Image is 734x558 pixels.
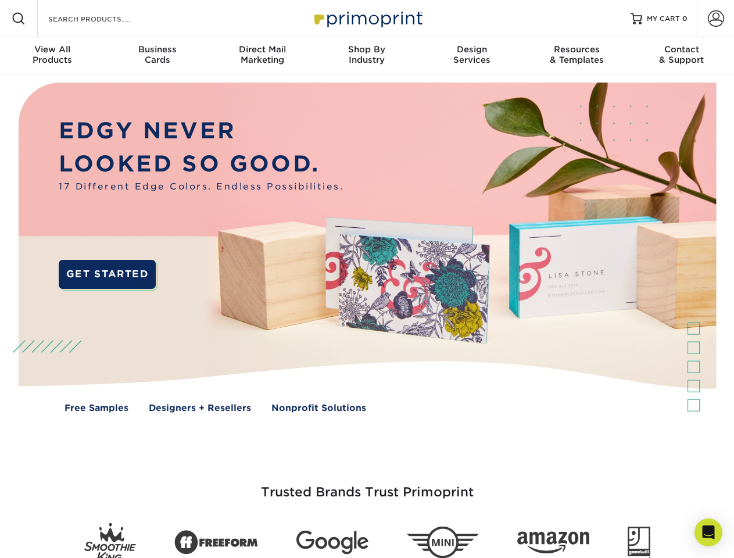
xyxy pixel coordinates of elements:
span: Business [105,44,209,55]
span: Shop By [314,44,419,55]
p: EDGY NEVER [59,115,343,148]
div: & Templates [524,44,629,65]
a: Shop ByIndustry [314,37,419,74]
a: Designers + Resellers [149,402,251,415]
a: DesignServices [420,37,524,74]
img: Primoprint [309,6,425,31]
span: Direct Mail [210,44,314,55]
span: 0 [682,15,688,23]
img: Goodwill [628,527,650,558]
h3: Trusted Brands Trust Primoprint [27,457,707,514]
span: Resources [524,44,629,55]
a: GET STARTED [59,260,156,289]
p: LOOKED SO GOOD. [59,148,343,181]
div: Services [420,44,524,65]
a: Nonprofit Solutions [271,402,366,415]
div: & Support [629,44,734,65]
a: Direct MailMarketing [210,37,314,74]
img: Google [296,531,368,555]
input: SEARCH PRODUCTS..... [47,12,160,26]
span: Contact [629,44,734,55]
div: Cards [105,44,209,65]
span: Design [420,44,524,55]
a: Free Samples [65,402,128,415]
span: MY CART [647,14,680,24]
span: 17 Different Edge Colors. Endless Possibilities. [59,180,343,194]
img: Amazon [517,532,589,554]
a: Contact& Support [629,37,734,74]
div: Open Intercom Messenger [694,518,722,546]
a: Resources& Templates [524,37,629,74]
div: Marketing [210,44,314,65]
a: BusinessCards [105,37,209,74]
iframe: Google Customer Reviews [3,523,99,554]
div: Industry [314,44,419,65]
